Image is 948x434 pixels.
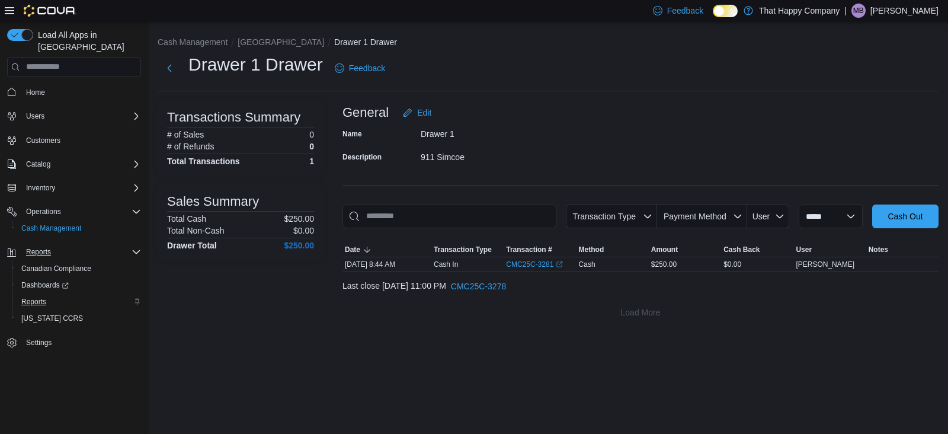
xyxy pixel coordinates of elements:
button: Edit [398,101,436,125]
a: [US_STATE] CCRS [17,311,88,325]
button: Reports [21,245,56,259]
button: Customers [2,132,146,149]
div: $0.00 [721,257,793,272]
button: Date [342,242,431,257]
div: Mark Borromeo [851,4,866,18]
p: $0.00 [293,226,314,235]
button: Cash Out [872,205,939,228]
a: Cash Management [17,221,86,235]
span: Settings [26,338,52,347]
div: [DATE] 8:44 AM [342,257,431,272]
span: Inventory [26,183,55,193]
button: Users [2,108,146,125]
a: Canadian Compliance [17,261,96,276]
div: 911 Simcoe [421,148,579,162]
button: Transaction # [504,242,576,257]
button: User [747,205,789,228]
span: Transaction Type [434,245,492,254]
span: Payment Method [664,212,726,221]
a: Home [21,85,50,100]
div: Drawer 1 [421,125,579,139]
button: Transaction Type [431,242,504,257]
span: Reports [17,295,141,309]
h3: Sales Summary [167,194,259,209]
h6: Total Non-Cash [167,226,225,235]
h1: Drawer 1 Drawer [188,53,323,76]
button: Drawer 1 Drawer [334,37,397,47]
span: Feedback [667,5,703,17]
span: Dashboards [17,278,141,292]
h4: 1 [309,157,314,166]
h3: Transactions Summary [167,110,300,125]
span: Customers [26,136,60,145]
button: CMC25C-3278 [446,275,511,298]
h4: $250.00 [284,241,314,250]
span: Inventory [21,181,141,195]
button: Cash Back [721,242,793,257]
nav: Complex example [7,79,141,382]
button: Users [21,109,49,123]
span: Settings [21,335,141,350]
span: Washington CCRS [17,311,141,325]
span: Method [579,245,604,254]
span: Cash [579,260,595,269]
label: Description [342,152,382,162]
span: Transaction Type [572,212,636,221]
button: Amount [649,242,721,257]
span: Date [345,245,360,254]
span: Load More [621,307,661,318]
span: Canadian Compliance [21,264,91,273]
span: Notes [869,245,888,254]
button: User [793,242,866,257]
span: Users [21,109,141,123]
nav: An example of EuiBreadcrumbs [158,36,939,50]
span: Edit [417,107,431,119]
span: Reports [21,297,46,307]
span: Operations [26,207,61,216]
span: Canadian Compliance [17,261,141,276]
span: Transaction # [506,245,552,254]
button: [GEOGRAPHIC_DATA] [238,37,324,47]
h6: # of Refunds [167,142,214,151]
button: Canadian Compliance [12,260,146,277]
span: Load All Apps in [GEOGRAPHIC_DATA] [33,29,141,53]
h6: Total Cash [167,214,206,224]
a: Reports [17,295,51,309]
button: Home [2,84,146,101]
button: Cash Management [158,37,228,47]
button: Inventory [21,181,60,195]
span: Dashboards [21,280,69,290]
span: Amount [651,245,678,254]
button: Catalog [2,156,146,173]
button: Cash Management [12,220,146,237]
button: Operations [21,205,66,219]
a: Dashboards [12,277,146,293]
a: Feedback [330,56,390,80]
p: Cash In [434,260,458,269]
img: Cova [24,5,76,17]
span: Reports [26,247,51,257]
button: Method [577,242,649,257]
label: Name [342,129,362,139]
input: Dark Mode [713,5,738,17]
a: CMC25C-3281External link [506,260,563,269]
button: Catalog [21,157,55,171]
button: Settings [2,334,146,351]
span: Feedback [349,62,385,74]
span: Home [21,85,141,100]
p: 0 [309,142,314,151]
span: User [796,245,812,254]
p: $250.00 [284,214,314,224]
span: Home [26,88,45,97]
span: $250.00 [651,260,677,269]
span: Cash Out [888,210,923,222]
button: Payment Method [657,205,747,228]
h3: General [342,106,389,120]
span: CMC25C-3278 [451,280,506,292]
span: Cash Management [17,221,141,235]
p: | [844,4,847,18]
span: MB [853,4,864,18]
h4: Drawer Total [167,241,217,250]
p: That Happy Company [759,4,840,18]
